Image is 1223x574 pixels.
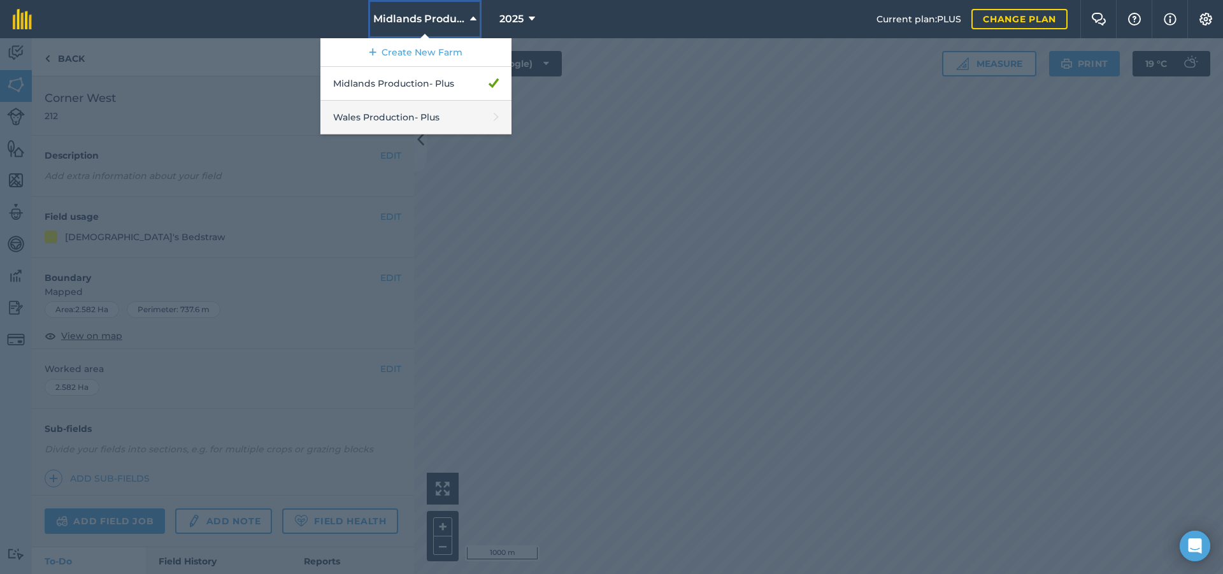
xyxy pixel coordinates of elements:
span: 2025 [499,11,524,27]
img: Two speech bubbles overlapping with the left bubble in the forefront [1091,13,1106,25]
span: Midlands Production [373,11,465,27]
img: A cog icon [1198,13,1213,25]
a: Wales Production- Plus [320,101,511,134]
a: Create New Farm [320,38,511,67]
a: Midlands Production- Plus [320,67,511,101]
span: Current plan : PLUS [876,12,961,26]
img: A question mark icon [1127,13,1142,25]
a: Change plan [971,9,1068,29]
img: svg+xml;base64,PHN2ZyB4bWxucz0iaHR0cDovL3d3dy53My5vcmcvMjAwMC9zdmciIHdpZHRoPSIxNyIgaGVpZ2h0PSIxNy... [1164,11,1177,27]
img: fieldmargin Logo [13,9,32,29]
div: Open Intercom Messenger [1180,531,1210,561]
